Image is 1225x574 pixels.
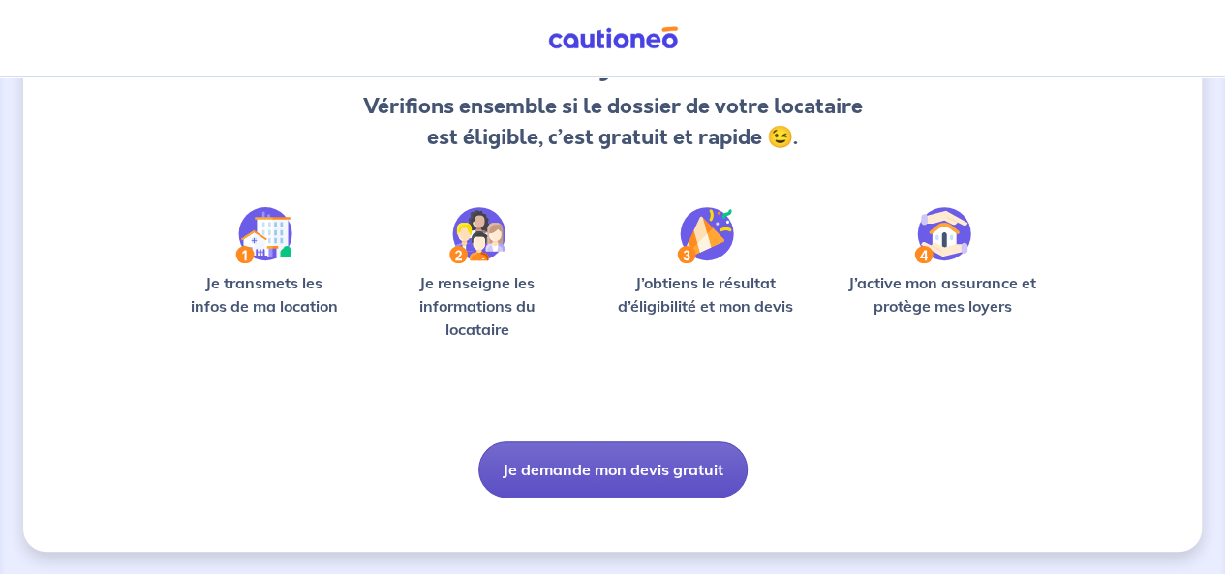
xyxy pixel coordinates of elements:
[838,271,1047,317] p: J’active mon assurance et protège mes loyers
[677,207,734,263] img: /static/f3e743aab9439237c3e2196e4328bba9/Step-3.svg
[381,271,573,341] p: Je renseigne les informations du locataire
[359,37,866,83] h3: Bonjour !
[914,207,971,263] img: /static/bfff1cf634d835d9112899e6a3df1a5d/Step-4.svg
[478,441,748,498] button: Je demande mon devis gratuit
[178,271,350,317] p: Je transmets les infos de ma location
[604,271,807,317] p: J’obtiens le résultat d’éligibilité et mon devis
[449,207,505,263] img: /static/c0a346edaed446bb123850d2d04ad552/Step-2.svg
[540,26,686,50] img: Cautioneo
[359,91,866,153] p: Vérifions ensemble si le dossier de votre locataire est éligible, c’est gratuit et rapide 😉.
[235,207,292,263] img: /static/90a569abe86eec82015bcaae536bd8e6/Step-1.svg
